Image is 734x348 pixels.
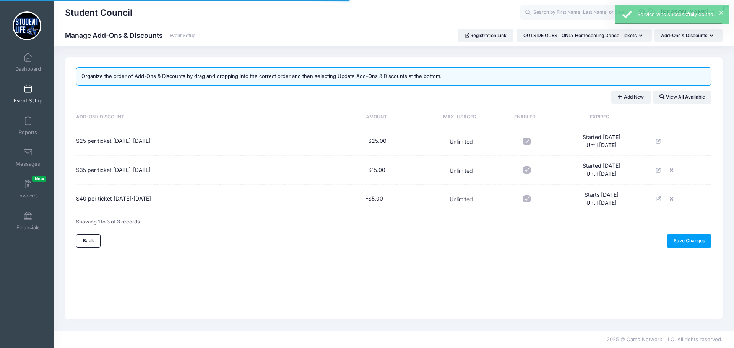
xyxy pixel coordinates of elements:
[362,107,422,127] th: Amount
[10,144,46,171] a: Messages
[10,81,46,107] a: Event Setup
[10,207,46,234] a: Financials
[554,107,650,127] th: Expires
[517,29,652,42] button: OUTSIDE GUEST ONLY Homecoming Dance Tickets
[65,4,132,21] h1: Student Council
[450,136,473,146] span: Unlimited
[76,185,362,213] td: $40 per ticket [DATE]-[DATE]
[16,161,40,167] span: Messages
[76,107,362,127] th: Add-On / Discount
[76,127,362,156] td: $25 per ticket [DATE]-[DATE]
[637,11,723,18] div: Service was successfully edited.
[458,29,513,42] a: Registration Link
[10,49,46,76] a: Dashboard
[654,29,723,42] button: Add-Ons & Discounts
[607,336,723,342] span: 2025 © Camp Network, LLC. All rights reserved.
[500,107,553,127] th: Enabled
[76,234,101,247] a: Back
[10,112,46,139] a: Reports
[10,176,46,202] a: InvoicesNew
[667,234,711,247] a: Save Changes
[520,5,635,20] input: Search by First Name, Last Name, or Email...
[450,194,473,204] span: Unlimited
[19,129,37,136] span: Reports
[450,165,473,175] span: Unlimited
[362,185,422,213] td: -$5.00
[76,156,362,185] td: $35 per ticket [DATE]-[DATE]
[76,213,140,231] div: Showing 1 to 3 of 3 records
[653,91,711,104] button: View All Available
[16,224,40,231] span: Financials
[32,176,46,182] span: New
[656,4,723,21] button: [PERSON_NAME]
[554,127,650,156] td: Started [DATE] Until [DATE]
[611,91,651,104] button: Add New
[362,156,422,185] td: -$15.00
[18,193,38,199] span: Invoices
[65,31,196,39] h1: Manage Add-Ons & Discounts
[523,32,637,38] span: OUTSIDE GUEST ONLY Homecoming Dance Tickets
[15,66,41,72] span: Dashboard
[719,11,723,15] button: ×
[554,185,650,213] td: Starts [DATE] Until [DATE]
[169,33,196,39] a: Event Setup
[13,11,41,40] img: Student Council
[76,67,711,86] div: Organize the order of Add-Ons & Discounts by drag and dropping into the correct order and then se...
[14,97,42,104] span: Event Setup
[362,127,422,156] td: -$25.00
[554,156,650,185] td: Started [DATE] Until [DATE]
[422,107,500,127] th: Max. Usages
